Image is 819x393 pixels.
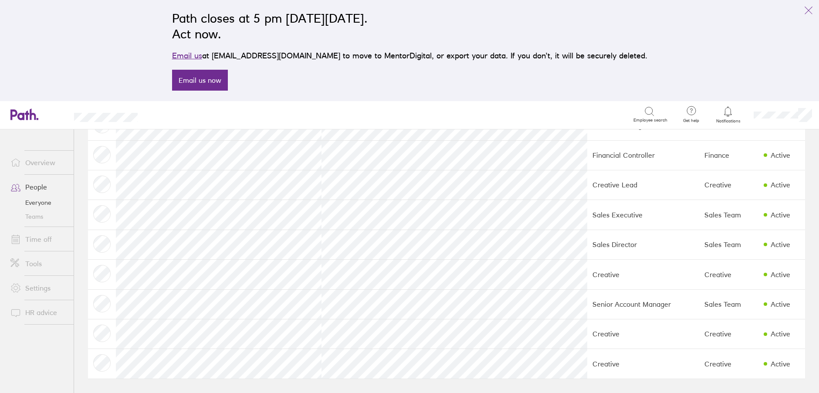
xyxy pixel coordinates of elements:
a: Settings [3,279,74,297]
div: Search [161,110,183,118]
td: Creative [587,349,699,379]
a: Email us now [172,70,228,91]
a: Email us [172,51,202,60]
div: Active [771,151,790,159]
a: Everyone [3,196,74,210]
td: Sales Team [699,230,758,259]
td: Creative [699,349,758,379]
div: Active [771,241,790,248]
span: Get help [677,118,705,123]
td: Creative [587,319,699,349]
a: Time off [3,230,74,248]
td: Creative [699,319,758,349]
div: Active [771,122,790,129]
a: Teams [3,210,74,224]
td: Creative [699,260,758,289]
span: Employee search [633,118,667,123]
a: Notifications [714,105,742,124]
a: HR advice [3,304,74,321]
td: Creative Lead [587,170,699,200]
td: Creative [587,260,699,289]
h2: Path closes at 5 pm [DATE][DATE]. Act now. [172,10,647,42]
td: Senior Account Manager [587,289,699,319]
span: Notifications [714,119,742,124]
div: Active [771,330,790,338]
td: Creative [699,170,758,200]
div: Active [771,211,790,219]
td: Sales Team [699,289,758,319]
div: Active [771,300,790,308]
td: Finance [699,140,758,170]
a: Overview [3,154,74,171]
div: Active [771,271,790,278]
a: People [3,178,74,196]
td: Sales Team [699,200,758,230]
p: at [EMAIL_ADDRESS][DOMAIN_NAME] to move to MentorDigital, or export your data. If you don’t, it w... [172,50,647,62]
td: Sales Director [587,230,699,259]
a: Tools [3,255,74,272]
td: Sales Executive [587,200,699,230]
td: Financial Controller [587,140,699,170]
div: Active [771,181,790,189]
div: Active [771,360,790,368]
